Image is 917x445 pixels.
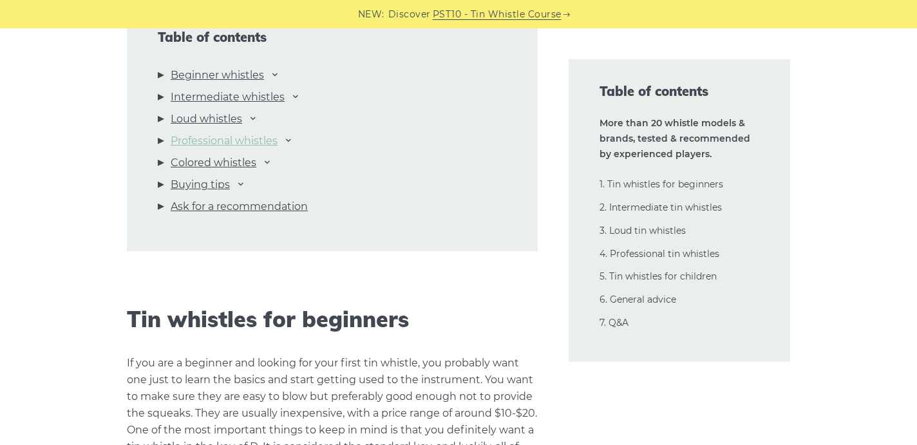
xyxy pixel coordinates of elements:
a: PST10 - Tin Whistle Course [433,7,562,22]
span: Table of contents [158,30,507,45]
span: NEW: [358,7,384,22]
a: 1. Tin whistles for beginners [600,178,723,190]
a: 7. Q&A [600,317,629,328]
a: 3. Loud tin whistles [600,225,686,236]
a: 4. Professional tin whistles [600,248,719,260]
a: Loud whistles [171,111,242,128]
a: Intermediate whistles [171,89,285,106]
a: Colored whistles [171,155,256,171]
span: Discover [388,7,431,22]
a: 5. Tin whistles for children [600,270,717,282]
a: 6. General advice [600,294,676,305]
h2: Tin whistles for beginners [127,307,538,333]
a: Buying tips [171,176,230,193]
a: Professional whistles [171,133,278,149]
a: 2. Intermediate tin whistles [600,202,722,213]
span: Table of contents [600,82,759,100]
strong: More than 20 whistle models & brands, tested & recommended by experienced players. [600,117,750,160]
a: Beginner whistles [171,67,264,84]
a: Ask for a recommendation [171,198,308,215]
